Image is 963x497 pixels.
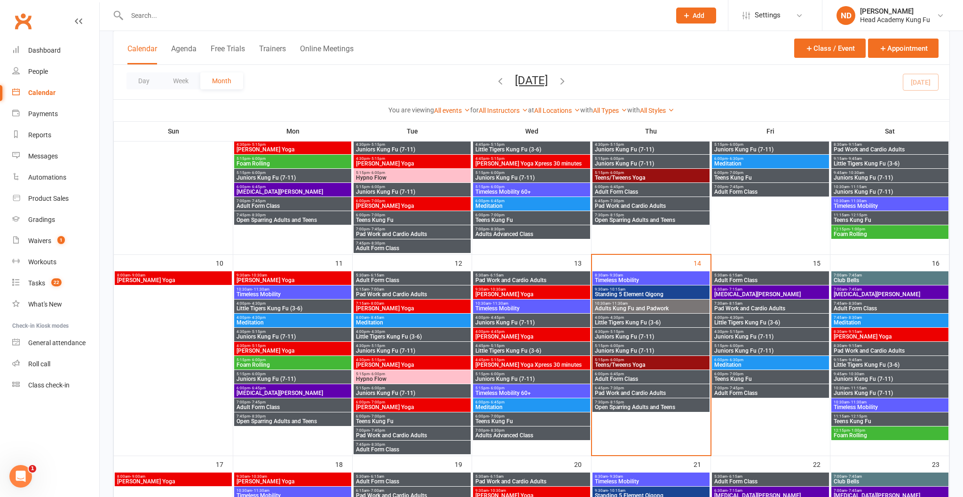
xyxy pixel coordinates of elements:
[355,227,469,231] span: 7:00pm
[847,171,864,175] span: - 10:30am
[28,237,51,245] div: Waivers
[594,161,708,166] span: Juniors Kung Fu (7-11)
[594,273,708,277] span: 8:30am
[608,344,624,348] span: - 6:00pm
[594,344,708,348] span: 5:15pm
[594,157,708,161] span: 5:15pm
[608,213,624,217] span: - 8:15pm
[594,277,708,283] span: Timeless Mobility
[594,199,708,203] span: 6:45pm
[594,171,708,175] span: 5:15pm
[171,44,197,64] button: Agenda
[124,9,664,22] input: Search...
[847,316,862,320] span: - 8:30am
[489,344,505,348] span: - 5:15pm
[355,175,469,181] span: Hypno Flow
[479,107,528,114] a: All Instructors
[216,255,233,270] div: 10
[12,61,99,82] a: People
[728,142,743,147] span: - 6:00pm
[833,161,947,166] span: Little Tigers Kung Fu (3-6)
[475,157,588,161] span: 4:45pm
[714,147,827,152] span: Juniors Kung Fu (7-11)
[12,273,99,294] a: Tasks 22
[574,255,591,270] div: 13
[593,107,627,114] a: All Types
[236,217,349,223] span: Open Sparring Adults and Teens
[12,375,99,396] a: Class kiosk mode
[714,316,827,320] span: 4:00pm
[711,121,830,141] th: Fri
[370,185,385,189] span: - 6:00pm
[475,171,588,175] span: 5:15pm
[594,175,708,181] span: Teens/Tweens Yoga
[475,316,588,320] span: 4:00pm
[475,161,588,166] span: [PERSON_NAME] Yoga Xpress 30 minutes
[475,185,588,189] span: 5:15pm
[594,334,708,339] span: Juniors Kung Fu (7-11)
[236,171,349,175] span: 5:15pm
[837,6,855,25] div: ND
[355,241,469,245] span: 7:45pm
[355,277,469,283] span: Adult Form Class
[608,330,624,334] span: - 5:15pm
[28,68,48,75] div: People
[355,147,469,152] span: Juniors Kung Fu (7-11)
[727,273,742,277] span: - 6:15am
[236,287,349,292] span: 10:30am
[833,334,947,339] span: [PERSON_NAME] Yoga
[627,106,640,114] strong: with
[455,255,472,270] div: 12
[833,306,947,311] span: Adult Form Class
[932,255,949,270] div: 16
[849,185,867,189] span: - 11:15am
[714,142,827,147] span: 5:15pm
[355,142,469,147] span: 4:30pm
[250,213,266,217] span: - 8:30pm
[847,142,862,147] span: - 9:15am
[369,301,384,306] span: - 8:00am
[475,301,588,306] span: 10:30am
[236,348,349,354] span: [PERSON_NAME] Yoga
[534,107,580,114] a: All Locations
[489,316,505,320] span: - 4:45pm
[833,217,947,223] span: Teens Kung Fu
[528,106,534,114] strong: at
[12,252,99,273] a: Workouts
[12,146,99,167] a: Messages
[714,185,827,189] span: 7:00pm
[714,157,827,161] span: 6:00pm
[592,121,711,141] th: Thu
[608,157,624,161] span: - 6:00pm
[236,334,349,339] span: Juniors Kung Fu (7-11)
[489,213,505,217] span: - 7:00pm
[470,106,479,114] strong: for
[833,320,947,325] span: Meditation
[489,185,505,189] span: - 6:00pm
[475,189,588,195] span: Timeless Mobility 60+
[833,203,947,209] span: Timeless Mobility
[355,171,469,175] span: 5:15pm
[714,189,827,195] span: Adult Form Class
[594,287,708,292] span: 9:30am
[489,171,505,175] span: - 6:00pm
[515,74,548,87] button: [DATE]
[475,273,588,277] span: 5:30am
[259,44,286,64] button: Trainers
[28,131,51,139] div: Reports
[12,103,99,125] a: Payments
[355,157,469,161] span: 4:30pm
[475,334,588,339] span: [PERSON_NAME] Yoga
[475,142,588,147] span: 4:45pm
[608,171,624,175] span: - 6:00pm
[236,301,349,306] span: 4:00pm
[28,110,58,118] div: Payments
[714,277,827,283] span: Adult Form Class
[250,142,266,147] span: - 5:15pm
[860,16,930,24] div: Head Academy Kung Fu
[236,292,349,297] span: Timeless Mobility
[594,185,708,189] span: 6:00pm
[28,152,58,160] div: Messages
[200,72,243,89] button: Month
[833,199,947,203] span: 10:30am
